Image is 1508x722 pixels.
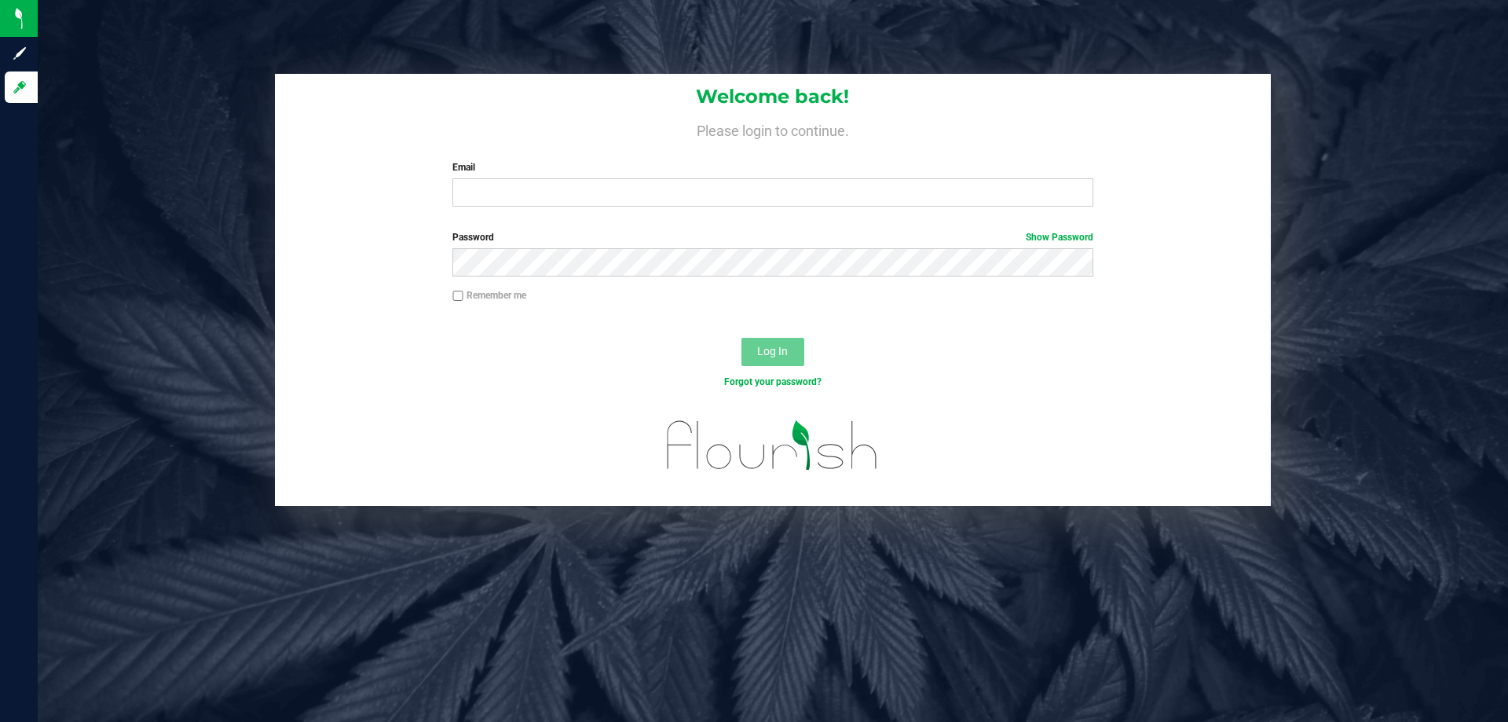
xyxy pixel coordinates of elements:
[275,119,1271,138] h4: Please login to continue.
[741,338,804,366] button: Log In
[275,86,1271,107] h1: Welcome back!
[1026,232,1093,243] a: Show Password
[452,232,494,243] span: Password
[648,405,897,486] img: flourish_logo.svg
[757,345,788,357] span: Log In
[724,376,822,387] a: Forgot your password?
[12,79,27,95] inline-svg: Log in
[452,288,526,302] label: Remember me
[12,46,27,61] inline-svg: Sign up
[452,160,1093,174] label: Email
[452,291,463,302] input: Remember me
